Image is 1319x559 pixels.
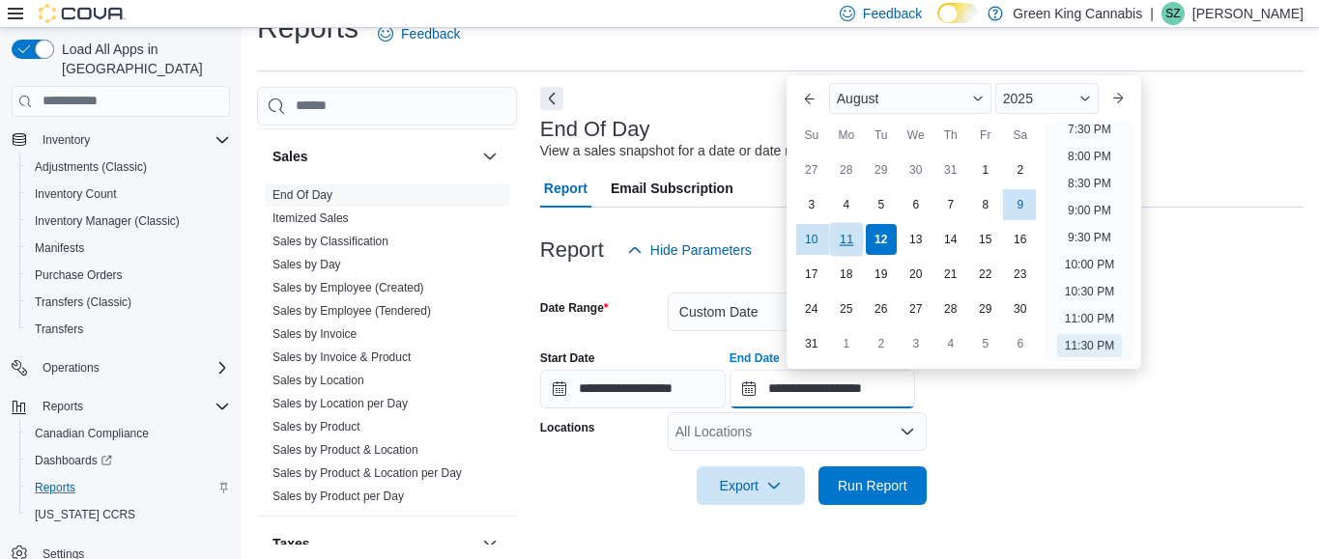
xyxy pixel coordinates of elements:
[272,466,462,480] a: Sales by Product & Location per Day
[35,240,84,256] span: Manifests
[272,281,424,294] a: Sales by Employee (Created)
[866,189,897,220] div: day-5
[35,356,230,379] span: Operations
[796,259,827,290] div: day-17
[27,237,92,260] a: Manifests
[478,532,502,555] button: Taxes
[611,169,733,208] span: Email Subscription
[829,83,991,114] div: Button. Open the month selector. August is currently selected.
[27,318,230,341] span: Transfers
[901,224,932,255] div: day-13
[272,465,462,481] span: Sales by Product & Location per Day
[35,128,230,152] span: Inventory
[838,476,907,495] span: Run Report
[970,189,1001,220] div: day-8
[1057,280,1122,303] li: 10:30 PM
[1192,2,1304,25] p: [PERSON_NAME]
[970,120,1001,151] div: Fr
[668,293,927,331] button: Custom Date
[272,397,408,410] a: Sales by Location per Day
[27,264,230,287] span: Purchase Orders
[54,40,230,78] span: Load All Apps in [GEOGRAPHIC_DATA]
[35,356,107,379] button: Operations
[901,154,932,185] div: day-30
[35,480,75,495] span: Reports
[272,280,424,295] span: Sales by Employee (Created)
[27,182,125,206] a: Inventory Count
[831,293,862,324] div: day-25
[35,213,180,229] span: Inventory Manager (Classic)
[935,189,966,220] div: day-7
[272,349,411,365] span: Sales by Invoice & Product
[796,189,827,220] div: day-3
[4,393,238,420] button: Reports
[272,326,357,342] span: Sales by Invoice
[697,466,805,505] button: Export
[866,293,897,324] div: day-26
[540,370,726,408] input: Press the down key to open a popover containing a calendar.
[478,145,502,168] button: Sales
[863,4,922,23] span: Feedback
[272,534,474,553] button: Taxes
[1161,2,1185,25] div: Sami Zein
[35,267,123,283] span: Purchase Orders
[1060,145,1119,168] li: 8:00 PM
[27,210,187,233] a: Inventory Manager (Classic)
[730,350,780,366] label: End Date
[866,120,897,151] div: Tu
[730,370,915,408] input: Press the down key to enter a popover containing a calendar. Press the escape key to close the po...
[831,154,862,185] div: day-28
[43,132,90,148] span: Inventory
[1057,334,1122,357] li: 11:30 PM
[19,235,238,262] button: Manifests
[272,396,408,411] span: Sales by Location per Day
[1150,2,1154,25] p: |
[272,257,341,272] span: Sales by Day
[818,466,927,505] button: Run Report
[19,420,238,447] button: Canadian Compliance
[272,442,418,458] span: Sales by Product & Location
[1013,2,1142,25] p: Green King Cannabis
[708,466,793,505] span: Export
[257,183,517,516] div: Sales
[970,293,1001,324] div: day-29
[19,208,238,235] button: Inventory Manager (Classic)
[272,374,364,387] a: Sales by Location
[901,293,932,324] div: day-27
[1005,189,1036,220] div: day-9
[35,395,91,418] button: Reports
[272,234,388,249] span: Sales by Classification
[1060,118,1119,141] li: 7:30 PM
[272,489,404,504] span: Sales by Product per Day
[272,188,332,202] a: End Of Day
[1060,172,1119,195] li: 8:30 PM
[1005,293,1036,324] div: day-30
[27,210,230,233] span: Inventory Manager (Classic)
[831,120,862,151] div: Mo
[796,154,827,185] div: day-27
[794,153,1038,361] div: August, 2025
[272,147,308,166] h3: Sales
[935,259,966,290] div: day-21
[544,169,588,208] span: Report
[27,155,230,179] span: Adjustments (Classic)
[650,240,752,260] span: Hide Parameters
[970,259,1001,290] div: day-22
[796,328,827,359] div: day-31
[35,159,147,175] span: Adjustments (Classic)
[970,154,1001,185] div: day-1
[19,447,238,474] a: Dashboards
[19,474,238,501] button: Reports
[937,3,978,23] input: Dark Mode
[901,259,932,290] div: day-20
[935,120,966,151] div: Th
[272,147,474,166] button: Sales
[35,453,112,468] span: Dashboards
[19,262,238,289] button: Purchase Orders
[794,83,825,114] button: Previous Month
[995,83,1099,114] div: Button. Open the year selector. 2025 is currently selected.
[27,318,91,341] a: Transfers
[970,224,1001,255] div: day-15
[27,182,230,206] span: Inventory Count
[43,399,83,414] span: Reports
